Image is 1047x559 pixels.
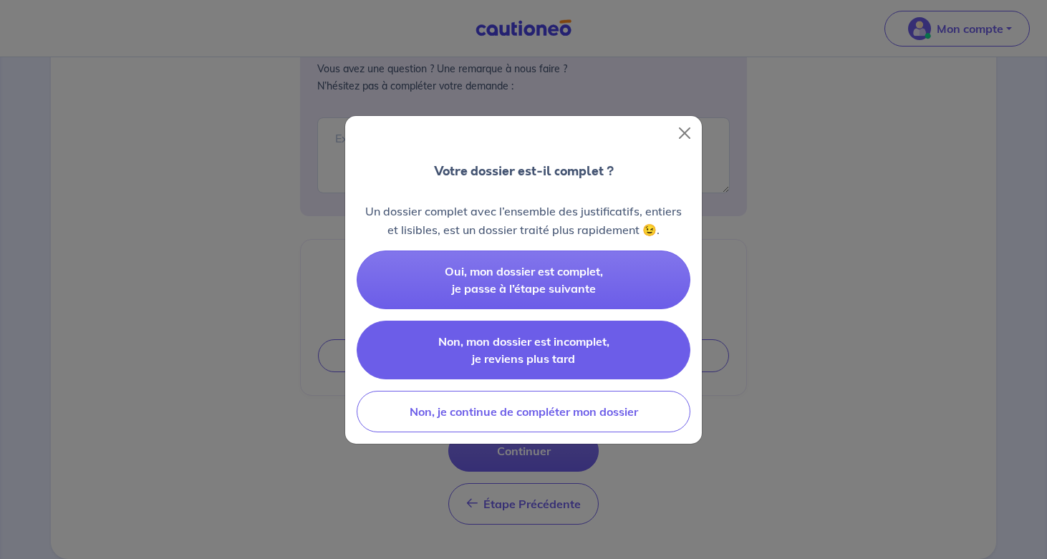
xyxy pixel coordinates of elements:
p: Votre dossier est-il complet ? [434,162,614,180]
span: Oui, mon dossier est complet, je passe à l’étape suivante [445,264,603,296]
button: Oui, mon dossier est complet, je passe à l’étape suivante [357,251,690,309]
span: Non, je continue de compléter mon dossier [410,404,638,419]
button: Non, je continue de compléter mon dossier [357,391,690,432]
button: Non, mon dossier est incomplet, je reviens plus tard [357,321,690,379]
button: Close [673,122,696,145]
p: Un dossier complet avec l’ensemble des justificatifs, entiers et lisibles, est un dossier traité ... [357,202,690,239]
span: Non, mon dossier est incomplet, je reviens plus tard [438,334,609,366]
